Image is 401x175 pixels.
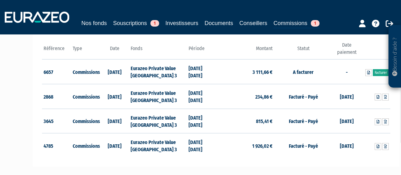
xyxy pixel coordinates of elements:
[129,133,187,158] td: Eurazeo Private Value [GEOGRAPHIC_DATA] 3
[273,19,320,28] a: Commissions1
[187,84,216,109] td: [DATE] [DATE]
[129,42,187,59] th: Fonds
[150,20,159,27] span: 1
[42,133,71,158] td: 4785
[165,19,198,28] a: Investisseurs
[129,84,187,109] td: Eurazeo Private Value [GEOGRAPHIC_DATA] 3
[332,59,362,84] td: -
[42,109,71,133] td: 3645
[216,59,274,84] td: 3 111,66 €
[205,19,233,28] a: Documents
[42,42,71,59] th: Référence
[311,20,320,27] span: 1
[81,19,107,28] a: Nos fonds
[391,28,398,85] p: Besoin d'aide ?
[216,133,274,158] td: 1 926,02 €
[100,84,129,109] td: [DATE]
[71,42,100,59] th: Type
[129,59,187,84] td: Eurazeo Private Value [GEOGRAPHIC_DATA] 3
[373,69,389,76] a: Facturer
[274,42,332,59] th: Statut
[216,84,274,109] td: 234,86 €
[71,109,100,133] td: Commissions
[332,84,362,109] td: [DATE]
[187,59,216,84] td: [DATE] [DATE]
[100,42,129,59] th: Date
[71,84,100,109] td: Commissions
[71,59,100,84] td: Commissions
[216,42,274,59] th: Montant
[274,109,332,133] td: Facturé - Payé
[100,109,129,133] td: [DATE]
[129,109,187,133] td: Eurazeo Private Value [GEOGRAPHIC_DATA] 3
[332,109,362,133] td: [DATE]
[239,19,267,28] a: Conseillers
[100,59,129,84] td: [DATE]
[187,133,216,158] td: [DATE] [DATE]
[42,59,71,84] td: 6657
[5,12,69,23] img: 1732889491-logotype_eurazeo_blanc_rvb.png
[42,84,71,109] td: 2868
[216,109,274,133] td: 815,41 €
[100,133,129,158] td: [DATE]
[332,133,362,158] td: [DATE]
[274,59,332,84] td: A facturer
[187,42,216,59] th: Période
[187,109,216,133] td: [DATE] [DATE]
[71,133,100,158] td: Commissions
[274,133,332,158] td: Facturé - Payé
[113,19,159,28] a: Souscriptions1
[274,84,332,109] td: Facturé - Payé
[332,42,362,59] th: Date paiement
